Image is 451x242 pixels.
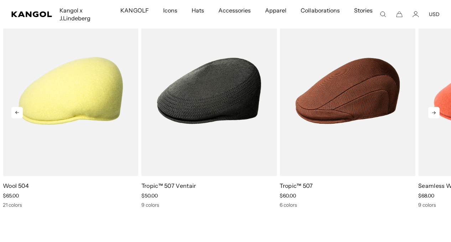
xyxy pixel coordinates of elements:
[280,192,296,199] span: $60.00
[3,192,19,199] span: $65.00
[418,192,434,199] span: $68.00
[280,202,415,208] div: 6 colors
[280,182,313,189] a: Tropic™ 507
[3,202,139,208] div: 21 colors
[139,6,277,208] div: 3 of 10
[280,6,415,176] img: Tropic™ 507
[3,182,29,189] a: Wool 504
[396,11,403,17] button: Cart
[277,6,415,208] div: 4 of 10
[141,192,158,199] span: $50.00
[141,6,277,176] img: Tropic™ 507 Ventair
[380,11,386,17] summary: Search here
[3,6,139,176] img: Wool 504
[429,11,440,17] button: USD
[11,11,52,17] a: Kangol
[141,202,277,208] div: 9 colors
[413,11,419,17] a: Account
[141,182,196,189] a: Tropic™ 507 Ventair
